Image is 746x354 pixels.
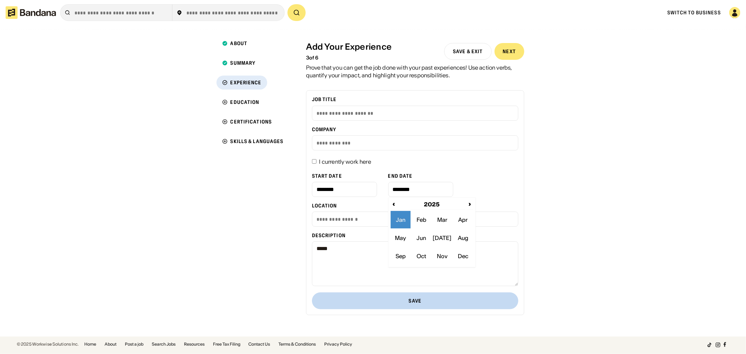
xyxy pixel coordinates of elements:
[230,139,284,144] div: Skills & Languages
[105,342,116,346] a: About
[432,229,453,247] td: [DATE]
[152,342,176,346] a: Search Jobs
[125,342,143,346] a: Post a job
[230,80,262,85] div: Experience
[411,247,432,265] td: Oct
[306,64,524,79] div: Prove that you can get the job done with your past experiences! Use action verbs, quantify your i...
[411,211,432,228] td: Feb
[503,49,516,54] div: Next
[432,247,453,265] td: Nov
[216,95,289,109] a: Education
[230,61,256,65] div: Summary
[216,134,289,148] a: Skills & Languages
[319,159,371,164] div: I currently work here
[312,126,518,133] div: Company
[312,232,518,239] div: Description
[391,247,411,265] td: Sep
[312,173,377,179] div: Start Date
[216,115,289,129] a: Certifications
[6,6,56,19] img: Bandana logotype
[279,342,316,346] a: Terms & Conditions
[312,203,518,209] div: Location
[398,200,466,210] th: 2025
[249,342,270,346] a: Contact Us
[388,173,453,179] div: End Date
[306,55,392,61] div: 3 of 6
[84,342,96,346] a: Home
[409,298,421,303] div: Save
[216,56,289,70] a: Summary
[213,342,240,346] a: Free Tax Filing
[230,119,272,124] div: Certifications
[467,200,473,207] span: ›
[230,100,260,105] div: Education
[667,9,721,16] a: Switch to Business
[325,342,353,346] a: Privacy Policy
[453,229,473,247] td: Aug
[216,36,289,50] a: About
[184,342,205,346] a: Resources
[453,49,483,54] div: Save & Exit
[391,211,411,228] td: Jan
[17,342,79,346] div: © 2025 Workwise Solutions Inc.
[306,42,392,52] div: Add Your Experience
[453,247,473,265] td: Dec
[453,211,473,228] td: Apr
[216,76,289,90] a: Experience
[391,229,411,247] td: May
[391,200,397,207] span: ‹
[312,96,518,102] div: Job Title
[230,41,248,46] div: About
[411,229,432,247] td: Jun
[432,211,453,228] td: Mar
